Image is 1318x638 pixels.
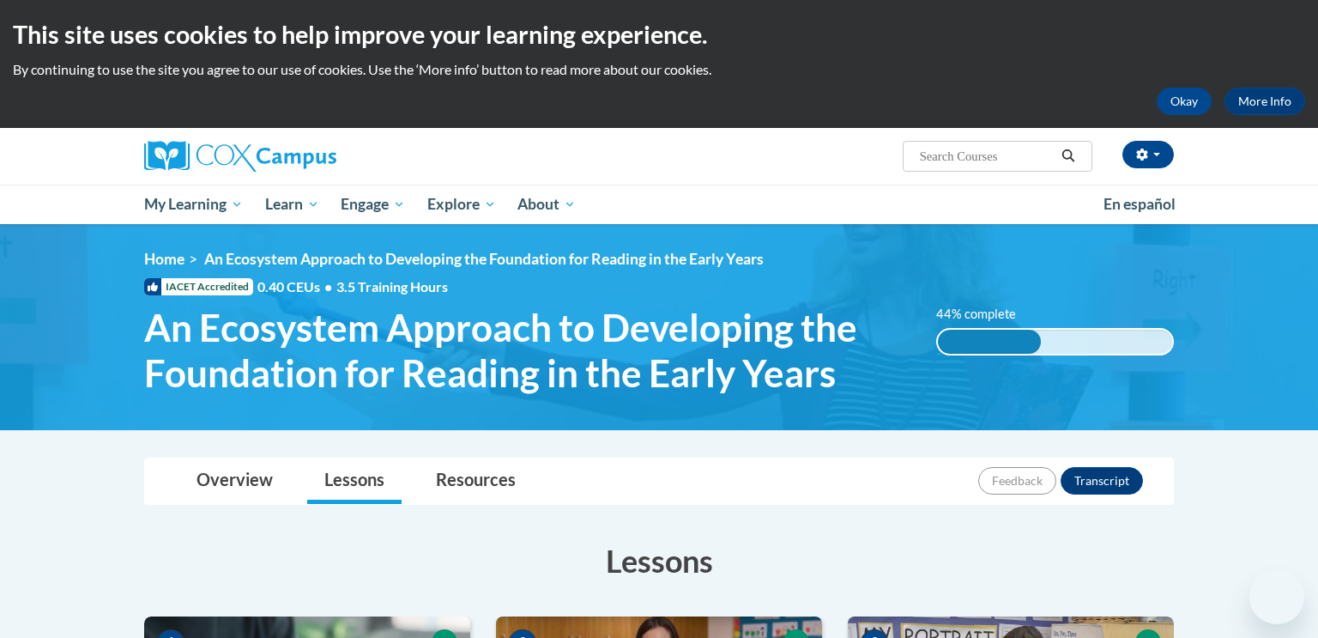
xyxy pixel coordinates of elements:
button: Search [1055,146,1081,167]
div: 44% complete [938,330,1041,354]
span: Learn [265,194,319,215]
a: Explore [416,185,507,224]
iframe: Button to launch messaging window [1249,569,1304,624]
span: 0.40 CEUs [257,277,336,296]
a: More Info [1224,88,1305,115]
span: About [517,194,576,215]
span: Engage [341,194,405,215]
a: Home [144,250,184,268]
span: En español [1103,195,1176,213]
button: Feedback [978,467,1056,495]
a: My Learning [133,185,254,224]
div: Main menu [118,185,1200,224]
button: Transcript [1061,467,1143,495]
span: 3.5 Training Hours [336,278,448,295]
a: Overview [179,459,290,504]
a: Learn [254,185,330,224]
button: Okay [1157,88,1212,115]
a: En español [1092,186,1187,222]
a: Lessons [307,459,402,504]
button: Account Settings [1122,141,1174,168]
h2: This site uses cookies to help improve your learning experience. [13,17,1305,52]
img: Cox Campus [144,141,336,172]
span: An Ecosystem Approach to Developing the Foundation for Reading in the Early Years [204,250,764,268]
label: 44% complete [936,305,1035,324]
span: • [324,278,332,295]
a: Engage [329,185,416,224]
p: By continuing to use the site you agree to our use of cookies. Use the ‘More info’ button to read... [13,60,1305,79]
a: About [507,185,588,224]
h3: Lessons [144,539,1174,582]
span: An Ecosystem Approach to Developing the Foundation for Reading in the Early Years [144,305,910,396]
a: Resources [419,459,533,504]
input: Search Courses [918,146,1055,167]
span: IACET Accredited [144,278,253,295]
a: Cox Campus [144,141,470,172]
span: Explore [427,194,496,215]
span: My Learning [144,194,243,215]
